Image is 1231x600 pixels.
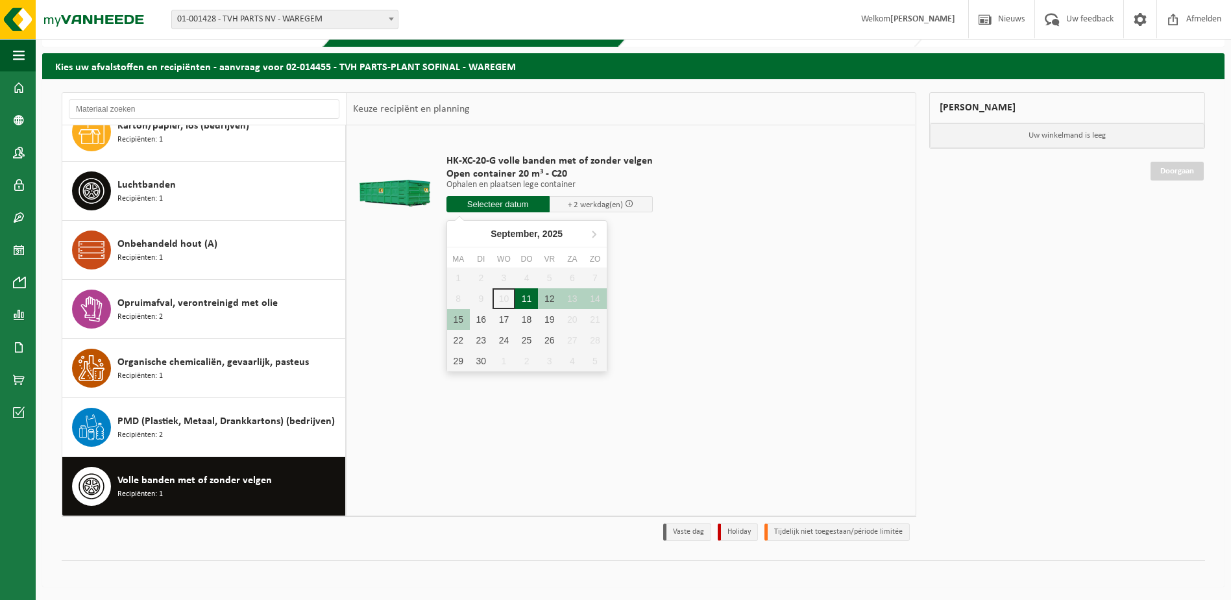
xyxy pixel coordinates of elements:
span: Open container 20 m³ - C20 [446,168,653,181]
div: wo [493,253,515,266]
div: September, [485,223,568,244]
div: 11 [515,288,538,309]
div: 12 [538,288,561,309]
span: Opruimafval, verontreinigd met olie [117,295,278,311]
span: HK-XC-20-G volle banden met of zonder velgen [446,155,653,168]
div: 26 [538,330,561,351]
div: di [470,253,493,266]
input: Selecteer datum [446,196,550,212]
div: 2 [515,351,538,371]
button: Organische chemicaliën, gevaarlijk, pasteus Recipiënten: 1 [62,339,346,398]
h2: Kies uw afvalstoffen en recipiënten - aanvraag voor 02-014455 - TVH PARTS-PLANT SOFINAL - WAREGEM [42,53,1225,79]
span: Recipiënten: 1 [117,370,163,382]
span: Recipiënten: 1 [117,252,163,264]
div: 29 [447,351,470,371]
strong: [PERSON_NAME] [890,14,955,24]
button: Karton/papier, los (bedrijven) Recipiënten: 1 [62,103,346,162]
button: Volle banden met of zonder velgen Recipiënten: 1 [62,457,346,516]
div: Keuze recipiënt en planning [347,93,476,125]
span: 01-001428 - TVH PARTS NV - WAREGEM [172,10,398,29]
div: 1 [493,351,515,371]
i: 2025 [542,229,563,238]
span: Recipiënten: 2 [117,311,163,323]
span: Recipiënten: 1 [117,488,163,501]
input: Materiaal zoeken [69,99,339,119]
li: Vaste dag [663,523,711,541]
li: Holiday [718,523,758,541]
span: Recipiënten: 2 [117,429,163,442]
li: Tijdelijk niet toegestaan/période limitée [764,523,910,541]
span: Luchtbanden [117,177,176,193]
div: [PERSON_NAME] [929,92,1206,123]
span: Volle banden met of zonder velgen [117,473,272,488]
span: + 2 werkdag(en) [568,201,623,209]
div: 19 [538,309,561,330]
button: Onbehandeld hout (A) Recipiënten: 1 [62,221,346,280]
div: do [515,253,538,266]
button: Opruimafval, verontreinigd met olie Recipiënten: 2 [62,280,346,339]
div: ma [447,253,470,266]
a: Doorgaan [1151,162,1204,181]
div: 30 [470,351,493,371]
p: Uw winkelmand is leeg [930,123,1205,148]
span: PMD (Plastiek, Metaal, Drankkartons) (bedrijven) [117,414,335,429]
div: 18 [515,309,538,330]
div: 3 [538,351,561,371]
div: 24 [493,330,515,351]
div: za [561,253,583,266]
p: Ophalen en plaatsen lege container [446,181,653,190]
div: 25 [515,330,538,351]
div: vr [538,253,561,266]
div: 15 [447,309,470,330]
span: Recipiënten: 1 [117,193,163,205]
span: Karton/papier, los (bedrijven) [117,118,249,134]
div: zo [583,253,606,266]
span: Recipiënten: 1 [117,134,163,146]
div: 17 [493,309,515,330]
span: Onbehandeld hout (A) [117,236,217,252]
div: 22 [447,330,470,351]
div: 16 [470,309,493,330]
button: PMD (Plastiek, Metaal, Drankkartons) (bedrijven) Recipiënten: 2 [62,398,346,457]
button: Luchtbanden Recipiënten: 1 [62,162,346,221]
span: Organische chemicaliën, gevaarlijk, pasteus [117,355,309,370]
div: 23 [470,330,493,351]
span: 01-001428 - TVH PARTS NV - WAREGEM [171,10,398,29]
